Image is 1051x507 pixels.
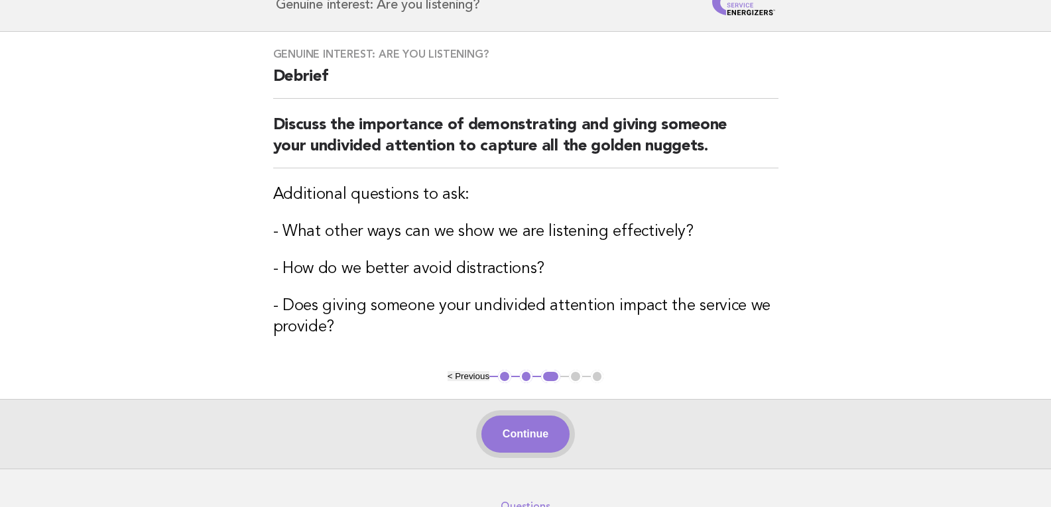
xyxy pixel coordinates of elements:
[273,296,778,338] h3: - Does giving someone your undivided attention impact the service we provide?
[520,370,533,383] button: 2
[273,258,778,280] h3: - How do we better avoid distractions?
[448,371,489,381] button: < Previous
[498,370,511,383] button: 1
[273,48,778,61] h3: Genuine interest: Are you listening?
[481,416,570,453] button: Continue
[541,370,560,383] button: 3
[273,66,778,99] h2: Debrief
[273,115,778,168] h2: Discuss the importance of demonstrating and giving someone your undivided attention to capture al...
[273,221,778,243] h3: - What other ways can we show we are listening effectively?
[273,184,778,205] h3: Additional questions to ask:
